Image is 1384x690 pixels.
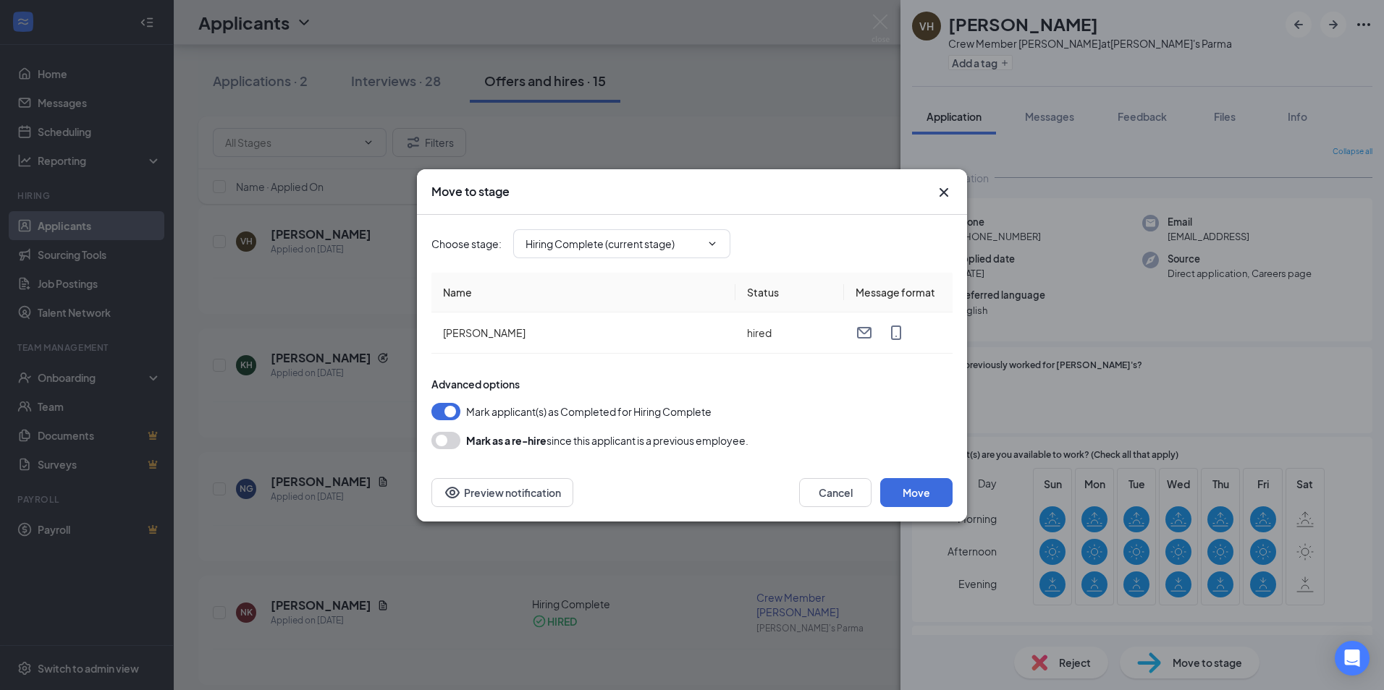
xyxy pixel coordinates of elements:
[466,432,748,449] div: since this applicant is a previous employee.
[799,478,872,507] button: Cancel
[431,236,502,252] span: Choose stage :
[431,273,735,312] th: Name
[466,403,712,420] span: Mark applicant(s) as Completed for Hiring Complete
[706,238,718,250] svg: ChevronDown
[431,377,953,391] div: Advanced options
[935,184,953,201] svg: Cross
[1335,641,1370,676] div: Open Intercom Messenger
[431,478,573,507] button: Preview notificationEye
[466,434,547,447] b: Mark as a re-hire
[935,184,953,201] button: Close
[844,273,953,312] th: Message format
[880,478,953,507] button: Move
[735,312,844,354] td: hired
[443,326,526,339] span: [PERSON_NAME]
[431,184,510,200] h3: Move to stage
[444,484,461,501] svg: Eye
[887,324,905,341] svg: MobileSms
[735,273,844,312] th: Status
[856,324,873,341] svg: Email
